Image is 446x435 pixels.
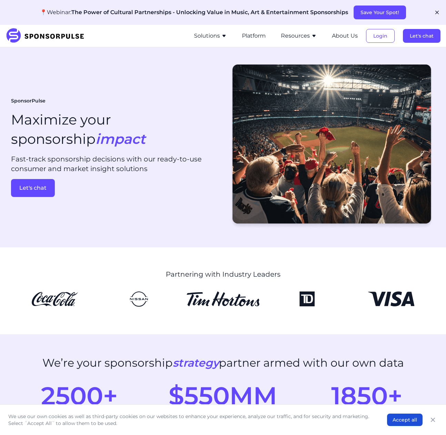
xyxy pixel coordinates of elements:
[332,32,358,40] button: About Us
[242,32,266,40] button: Platform
[194,32,227,40] button: Solutions
[281,32,317,40] button: Resources
[403,33,440,39] a: Let's chat
[11,154,217,174] p: Fast-track sponsorship decisions with our ready-to-use consumer and market insight solutions
[354,6,406,19] button: Save Your Spot!
[8,413,373,427] p: We use our own cookies as well as third-party cookies on our websites to enhance your experience,...
[11,179,217,197] a: Let's chat
[11,179,55,197] button: Let's chat
[366,33,395,39] a: Login
[271,291,344,307] img: TD
[354,9,406,16] a: Save Your Spot!
[403,29,440,43] button: Let's chat
[11,110,145,149] h1: Maximize your sponsorship
[18,291,91,307] img: CocaCola
[71,9,348,16] span: The Power of Cultural Partnerships - Unlocking Value in Music, Art & Entertainment Sponsorships
[11,98,45,105] span: SponsorPulse
[387,414,423,426] button: Accept all
[332,33,358,39] a: About Us
[186,291,260,307] img: Tim Hortons
[95,130,145,147] i: impact
[355,291,428,307] img: Visa
[366,29,395,43] button: Login
[42,356,404,369] h2: We’re your sponsorship partner armed with our own data
[40,8,348,17] p: 📍Webinar:
[65,269,381,279] p: Partnering with Industry Leaders
[173,356,219,369] i: strategy
[102,291,175,307] img: Nissan
[301,383,433,408] div: 1850+
[13,383,145,408] div: 2500+
[428,415,438,425] button: Close
[242,33,266,39] a: Platform
[156,383,289,408] div: $550MM
[6,28,89,43] img: SponsorPulse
